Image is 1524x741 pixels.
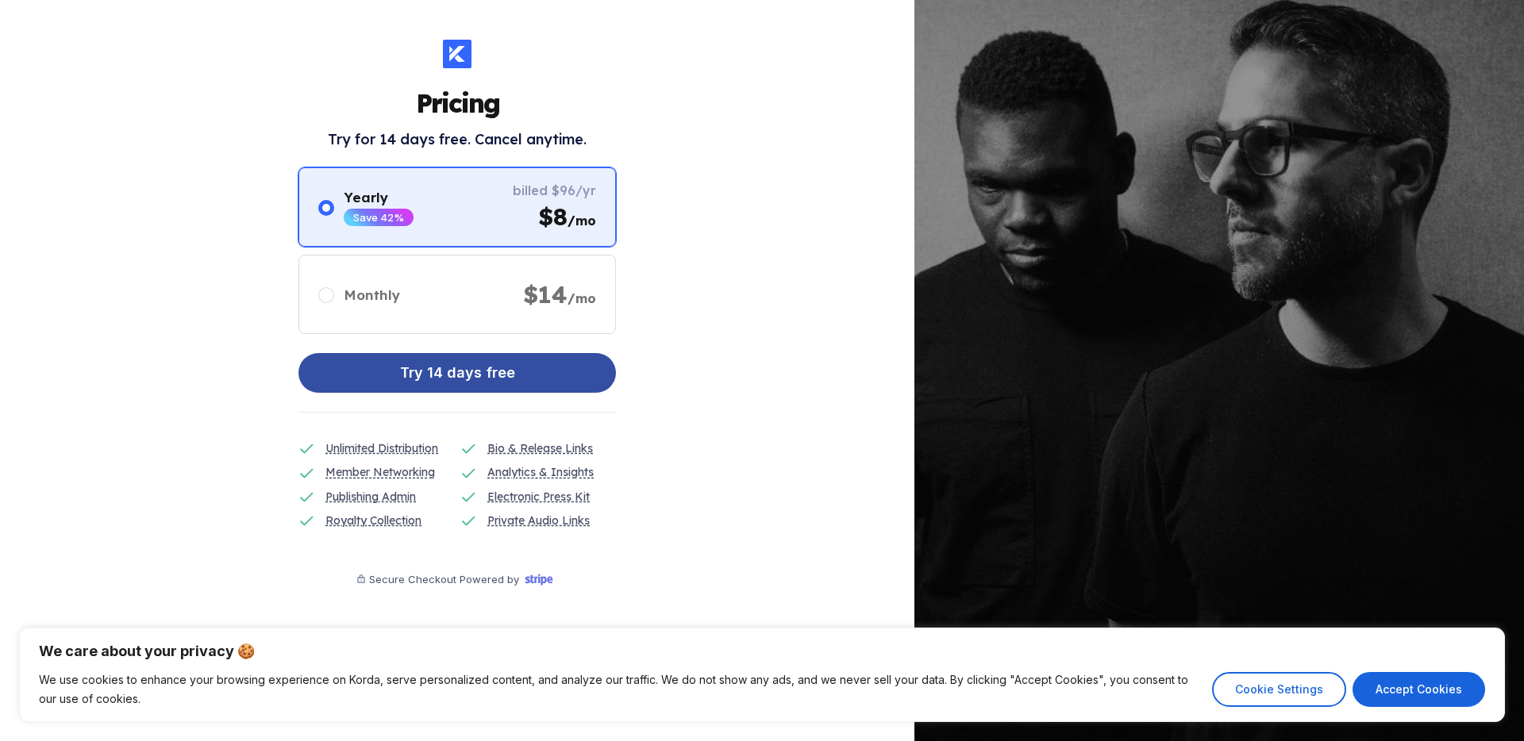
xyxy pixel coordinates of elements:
[1353,672,1485,707] button: Accept Cookies
[523,279,596,309] div: $ 14
[568,290,596,306] span: /mo
[328,130,587,148] h2: Try for 14 days free. Cancel anytime.
[568,213,596,228] span: /mo
[369,573,519,586] div: Secure Checkout Powered by
[487,488,590,505] div: Electronic Press Kit
[325,488,416,505] div: Publishing Admin
[416,87,499,119] h1: Pricing
[538,202,596,232] div: $8
[487,512,590,529] div: Private Audio Links
[513,182,596,198] div: billed $96/yr
[487,463,594,481] div: Analytics & Insights
[344,286,400,303] div: Monthly
[353,211,404,224] div: Save 42%
[39,670,1200,708] p: We use cookies to enhance your browsing experience on Korda, serve personalized content, and anal...
[400,357,515,389] div: Try 14 days free
[487,440,593,457] div: Bio & Release Links
[298,353,616,393] button: Try 14 days free
[39,642,1485,661] p: We care about your privacy 🍪
[325,512,421,529] div: Royalty Collection
[325,440,438,457] div: Unlimited Distribution
[1212,672,1346,707] button: Cookie Settings
[325,463,435,481] div: Member Networking
[344,189,414,205] div: Yearly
